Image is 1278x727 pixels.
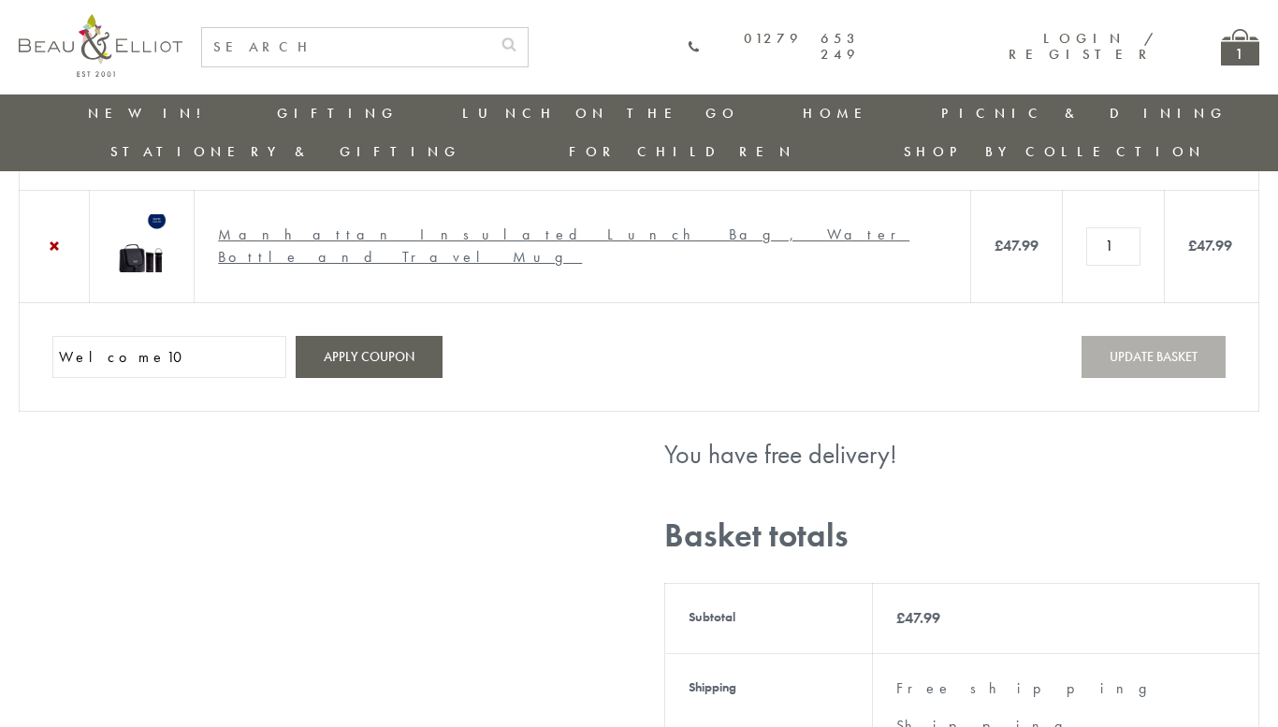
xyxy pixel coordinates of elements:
[1221,29,1259,65] a: 1
[803,104,878,123] a: Home
[896,608,905,628] span: £
[664,440,1259,470] div: You have free delivery!
[202,28,490,66] input: SEARCH
[941,104,1227,123] a: Picnic & Dining
[995,236,1038,255] bdi: 47.99
[904,142,1206,161] a: Shop by collection
[43,235,65,257] a: Remove Manhattan Insulated Lunch Bag, Water Bottle and Travel Mug from basket
[218,225,909,267] a: Manhattan Insulated Lunch Bag, Water Bottle and Travel Mug
[688,31,860,64] a: 01279 653 249
[110,142,461,161] a: Stationery & Gifting
[664,516,1259,555] h2: Basket totals
[664,584,872,654] th: Subtotal
[296,336,443,378] button: Apply coupon
[1009,29,1155,64] a: Login / Register
[896,678,1166,698] label: Free shipping
[19,14,182,77] img: logo
[462,104,739,123] a: Lunch On The Go
[995,236,1003,255] span: £
[569,142,796,161] a: For Children
[1188,236,1232,255] bdi: 47.99
[52,336,286,378] input: Coupon code
[1086,227,1140,265] input: Product quantity
[896,608,940,628] bdi: 47.99
[1082,336,1226,378] button: Update basket
[277,104,399,123] a: Gifting
[1188,236,1197,255] span: £
[88,104,213,123] a: New in!
[113,214,170,271] img: Manhattan Insulated Lunch Bag, Water Bottle and Travel Mug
